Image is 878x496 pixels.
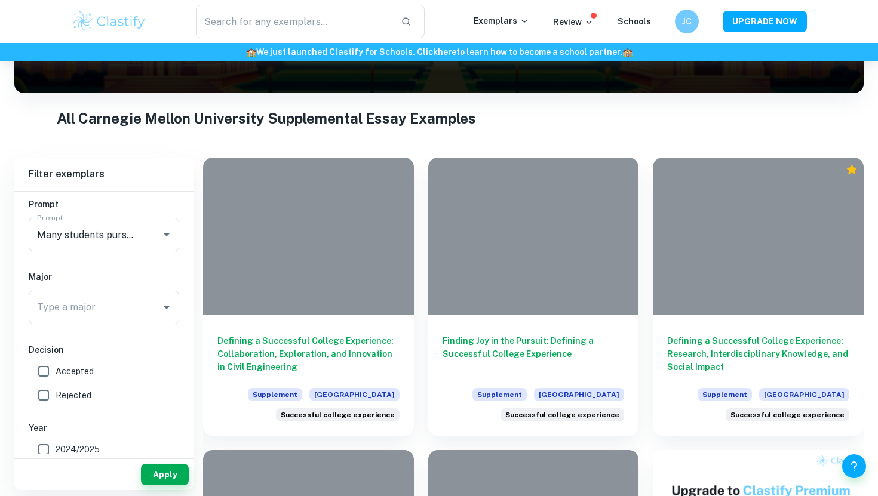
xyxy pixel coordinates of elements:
h6: Prompt [29,198,179,211]
button: Help and Feedback [842,454,866,478]
h6: JC [680,15,694,28]
p: Exemplars [474,14,529,27]
h6: Major [29,270,179,284]
span: [GEOGRAPHIC_DATA] [759,388,849,401]
span: 🏫 [622,47,633,57]
h6: Finding Joy in the Pursuit: Defining a Successful College Experience [443,334,625,374]
span: 2024/2025 [56,443,100,456]
div: Many students pursue college for a specific degree, career opportunity or personal goal. Whicheve... [726,408,849,421]
span: [GEOGRAPHIC_DATA] [534,388,624,401]
button: UPGRADE NOW [723,11,807,32]
button: Apply [141,464,189,485]
h1: All Carnegie Mellon University Supplemental Essay Examples [57,107,821,129]
p: Review [553,16,594,29]
span: Successful college experience [505,409,619,420]
img: Clastify logo [71,10,147,33]
span: Successful college experience [730,409,845,420]
h6: We just launched Clastify for Schools. Click to learn how to become a school partner. [2,45,876,58]
h6: Decision [29,343,179,356]
h6: Defining a Successful College Experience: Research, Interdisciplinary Knowledge, and Social Impact [667,334,849,374]
button: JC [675,10,699,33]
button: Open [158,299,175,316]
a: here [438,47,456,57]
span: Supplement [698,388,752,401]
a: Defining a Successful College Experience: Research, Interdisciplinary Knowledge, and Social Impac... [653,158,864,436]
button: Open [158,226,175,243]
a: Finding Joy in the Pursuit: Defining a Successful College ExperienceSupplement[GEOGRAPHIC_DATA]Ma... [428,158,639,436]
span: Supplement [472,388,527,401]
div: Many students pursue college for a specific degree, career opportunity or personal goal. Whicheve... [276,408,400,421]
input: Search for any exemplars... [196,5,391,38]
span: Accepted [56,365,94,378]
a: Schools [618,17,651,26]
span: Supplement [248,388,302,401]
h6: Year [29,421,179,435]
span: Rejected [56,389,91,402]
label: Prompt [37,212,63,223]
h6: Filter exemplars [14,158,194,191]
a: Defining a Successful College Experience: Collaboration, Exploration, and Innovation in Civil Eng... [203,158,414,436]
span: 🏫 [246,47,256,57]
div: Many students pursue college for a specific degree, career opportunity or personal goal. Whicheve... [501,408,624,421]
span: Successful college experience [281,409,395,420]
div: Premium [846,164,858,175]
span: [GEOGRAPHIC_DATA] [309,388,400,401]
h6: Defining a Successful College Experience: Collaboration, Exploration, and Innovation in Civil Eng... [217,334,400,374]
